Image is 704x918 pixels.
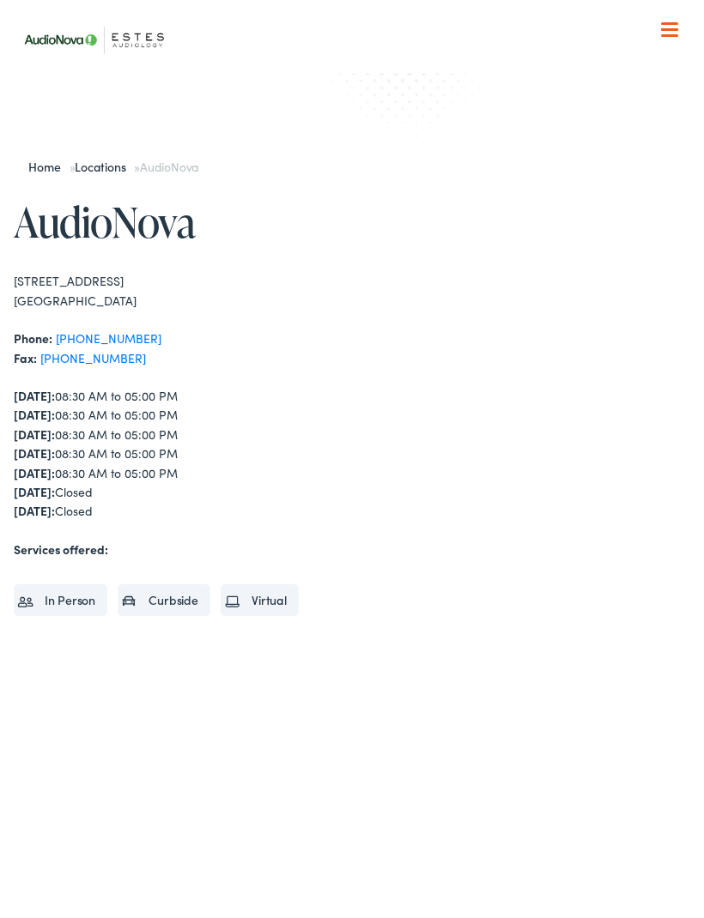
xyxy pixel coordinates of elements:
strong: Phone: [14,329,52,347]
a: [PHONE_NUMBER] [56,329,161,347]
strong: Fax: [14,349,37,366]
strong: [DATE]: [14,483,55,500]
a: [PHONE_NUMBER] [40,349,146,366]
strong: [DATE]: [14,426,55,443]
li: Curbside [118,584,210,615]
strong: [DATE]: [14,387,55,404]
h1: AudioNova [14,199,352,245]
div: 08:30 AM to 05:00 PM 08:30 AM to 05:00 PM 08:30 AM to 05:00 PM 08:30 AM to 05:00 PM 08:30 AM to 0... [14,386,352,521]
div: [STREET_ADDRESS] [GEOGRAPHIC_DATA] [14,271,352,310]
strong: [DATE]: [14,444,55,462]
strong: [DATE]: [14,464,55,481]
strong: [DATE]: [14,502,55,519]
li: In Person [14,584,107,615]
strong: Services offered: [14,541,108,558]
strong: [DATE]: [14,406,55,423]
span: AudioNova [140,158,198,175]
li: Virtual [221,584,299,615]
a: What We Offer [27,69,689,122]
a: Home [28,158,69,175]
a: Locations [75,158,134,175]
span: » » [28,158,198,175]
